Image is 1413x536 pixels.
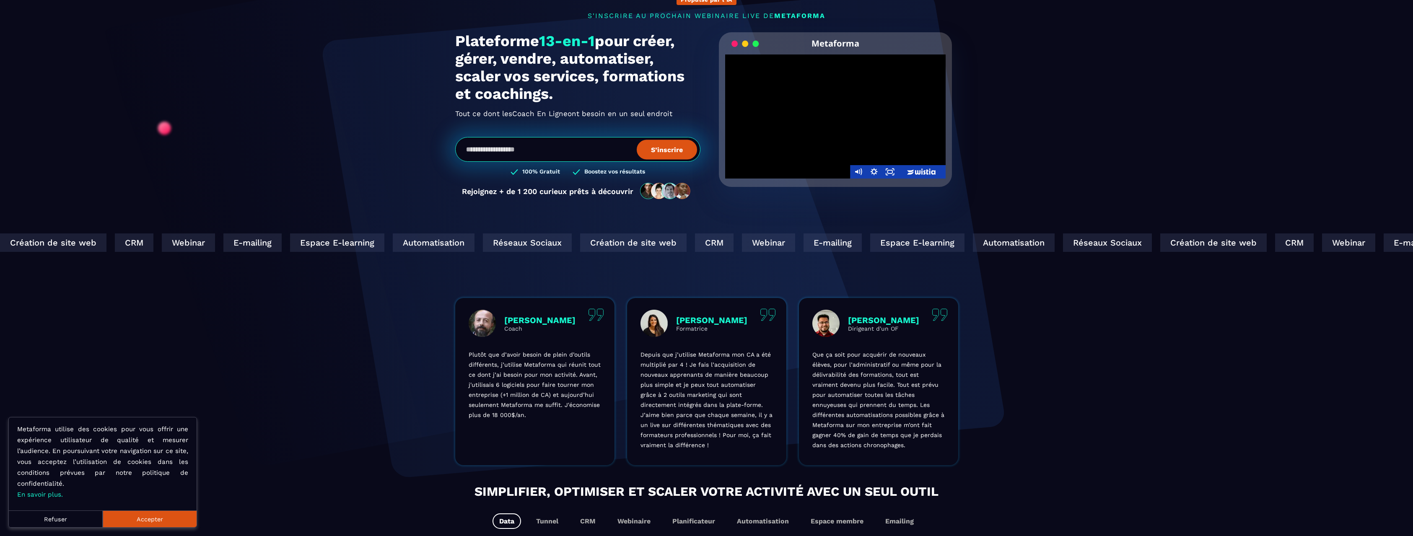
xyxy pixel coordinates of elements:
p: Metaforma utilise des cookies pour vous offrir une expérience utilisateur de qualité et mesurer l... [17,424,188,500]
button: Webinaire [611,513,657,529]
h1: Plateforme pour créer, gérer, vendre, automatiser, scaler vos services, formations et coachings. [455,32,700,103]
div: Réseaux Sociaux [1063,233,1152,252]
h3: 100% Gratuit [522,168,560,176]
div: Création de site web [580,233,687,252]
div: CRM [115,233,153,252]
p: Que ça soit pour acquérir de nouveaux élèves, pour l’administratif ou même pour la délivrabilité ... [812,350,945,450]
p: Plutôt que d’avoir besoin de plein d’outils différents, j’utilise Metaforma qui réunit tout ce do... [469,350,601,420]
button: Emailing [879,513,920,529]
h3: Boostez vos résultats [584,168,645,176]
p: Dirigeant d'un OF [848,325,919,332]
button: Show settings menu [866,165,882,179]
div: Automatisation [973,233,1055,252]
img: quote [588,308,604,321]
h2: Tout ce dont les ont besoin en un seul endroit [455,107,700,120]
button: Data [493,513,521,529]
span: 13-en-1 [539,32,595,50]
img: profile [812,310,840,337]
img: quote [932,308,948,321]
div: Espace E-learning [870,233,964,252]
button: S’inscrire [637,140,697,159]
p: Formatrice [676,325,747,332]
p: Depuis que j’utilise Metaforma mon CA a été multiplié par 4 ! Je fais l’acquisition de nouveaux a... [640,350,773,450]
p: Coach [504,325,576,332]
p: [PERSON_NAME] [848,315,919,325]
div: Webinar [162,233,215,252]
button: Planificateur [666,513,722,529]
button: Tunnel [529,513,565,529]
p: [PERSON_NAME] [676,315,747,325]
div: Automatisation [393,233,474,252]
img: profile [469,310,496,337]
button: Refuser [9,510,103,527]
span: Coach En Ligne [512,107,568,120]
div: E-mailing [804,233,862,252]
button: Accepter [103,510,197,527]
span: METAFORMA [774,12,825,20]
a: Wistia Logo -- Learn More [898,165,946,179]
div: Réseaux Sociaux [483,233,572,252]
a: En savoir plus. [17,491,63,498]
h2: Simplifier, optimiser et scaler votre activité avec un seul outil [367,482,1046,501]
div: CRM [1275,233,1314,252]
div: Espace E-learning [290,233,384,252]
h2: Metaforma [812,32,859,54]
img: quote [760,308,776,321]
button: Fullscreen [882,165,898,179]
button: Mute [850,165,866,179]
img: community-people [638,182,694,200]
div: Création de site web [1160,233,1267,252]
img: profile [640,310,668,337]
button: Automatisation [730,513,796,529]
p: s'inscrire au prochain webinaire live de [455,12,958,20]
button: CRM [573,513,602,529]
img: checked [573,168,580,176]
img: checked [511,168,518,176]
div: Webinar [742,233,795,252]
p: [PERSON_NAME] [504,315,576,325]
button: Espace membre [804,513,870,529]
img: loading [731,40,759,48]
div: CRM [695,233,734,252]
div: E-mailing [223,233,282,252]
p: Rejoignez + de 1 200 curieux prêts à découvrir [462,187,633,196]
div: Webinar [1322,233,1375,252]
